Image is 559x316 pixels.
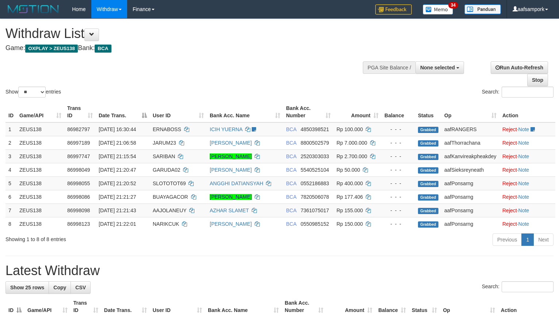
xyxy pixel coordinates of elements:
span: 86998123 [67,221,90,227]
div: - - - [384,220,412,228]
span: BUAYAGACOR [153,194,188,200]
th: Game/API: activate to sort column ascending [16,102,64,122]
span: 86998098 [67,208,90,213]
div: - - - [384,126,412,133]
a: Reject [502,140,517,146]
span: BCA [286,208,296,213]
a: [PERSON_NAME] [210,194,252,200]
span: Rp 177.406 [336,194,363,200]
span: [DATE] 21:22:01 [99,221,136,227]
span: 86998086 [67,194,90,200]
span: [DATE] 21:21:43 [99,208,136,213]
td: 5 [5,176,16,190]
span: BCA [286,153,296,159]
td: · [499,217,555,231]
td: aafPonsarng [441,176,499,190]
img: Button%20Memo.svg [423,4,453,15]
td: ZEUS138 [16,176,64,190]
span: Grabbed [418,154,438,160]
input: Search: [502,281,554,292]
span: Copy 2520303033 to clipboard [301,153,329,159]
a: Copy [49,281,71,294]
span: 86997189 [67,140,90,146]
td: aafKanvireakpheakdey [441,149,499,163]
a: Note [518,126,529,132]
td: 8 [5,217,16,231]
td: aafSieksreyneath [441,163,499,176]
td: ZEUS138 [16,163,64,176]
span: Rp 100.000 [336,126,363,132]
span: 86998055 [67,180,90,186]
td: 4 [5,163,16,176]
label: Search: [482,87,554,98]
th: Op: activate to sort column ascending [441,102,499,122]
span: Copy 4850398521 to clipboard [301,126,329,132]
span: Rp 50.000 [336,167,360,173]
th: Balance [381,102,415,122]
span: OXPLAY > ZEUS138 [25,45,78,53]
h4: Game: Bank: [5,45,365,52]
div: PGA Site Balance / [363,61,415,74]
span: [DATE] 16:30:44 [99,126,136,132]
a: AZHAR SLAMET [210,208,249,213]
span: NARIKCUK [153,221,179,227]
div: - - - [384,153,412,160]
td: · [499,136,555,149]
span: Grabbed [418,127,438,133]
span: Rp 2.700.000 [336,153,367,159]
a: CSV [71,281,91,294]
select: Showentries [18,87,46,98]
span: Copy 0550985152 to clipboard [301,221,329,227]
td: 3 [5,149,16,163]
div: - - - [384,166,412,174]
td: · [499,122,555,136]
span: Rp 400.000 [336,180,363,186]
a: Run Auto-Refresh [491,61,548,74]
img: MOTION_logo.png [5,4,61,15]
span: BCA [286,167,296,173]
a: Reject [502,208,517,213]
img: Feedback.jpg [375,4,412,15]
a: ANGGHI DATIANSYAH [210,180,263,186]
a: Note [518,140,529,146]
span: Grabbed [418,221,438,228]
td: aafRANGERS [441,122,499,136]
button: None selected [415,61,464,74]
td: ZEUS138 [16,190,64,203]
span: Grabbed [418,140,438,146]
a: Reject [502,153,517,159]
span: [DATE] 21:20:52 [99,180,136,186]
span: Grabbed [418,167,438,174]
td: 7 [5,203,16,217]
span: [DATE] 21:15:54 [99,153,136,159]
td: 6 [5,190,16,203]
td: 2 [5,136,16,149]
span: None selected [420,65,455,71]
span: Copy 0552186883 to clipboard [301,180,329,186]
a: Reject [502,180,517,186]
span: 86997747 [67,153,90,159]
th: Action [499,102,555,122]
a: Reject [502,221,517,227]
a: Note [518,180,529,186]
a: [PERSON_NAME] [210,221,252,227]
span: BCA [286,194,296,200]
th: Bank Acc. Number: activate to sort column ascending [283,102,334,122]
a: Stop [527,74,548,86]
a: Reject [502,126,517,132]
span: Copy 7361075017 to clipboard [301,208,329,213]
th: ID [5,102,16,122]
th: Bank Acc. Name: activate to sort column ascending [207,102,283,122]
a: ICIH YUERNA [210,126,242,132]
span: 34 [448,2,458,8]
img: panduan.png [464,4,501,14]
td: aafThorrachana [441,136,499,149]
span: JARUM23 [153,140,176,146]
a: Note [518,167,529,173]
span: Copy 8800502579 to clipboard [301,140,329,146]
a: Reject [502,167,517,173]
span: Rp 155.000 [336,208,363,213]
span: [DATE] 21:06:58 [99,140,136,146]
div: - - - [384,193,412,201]
th: User ID: activate to sort column ascending [150,102,207,122]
